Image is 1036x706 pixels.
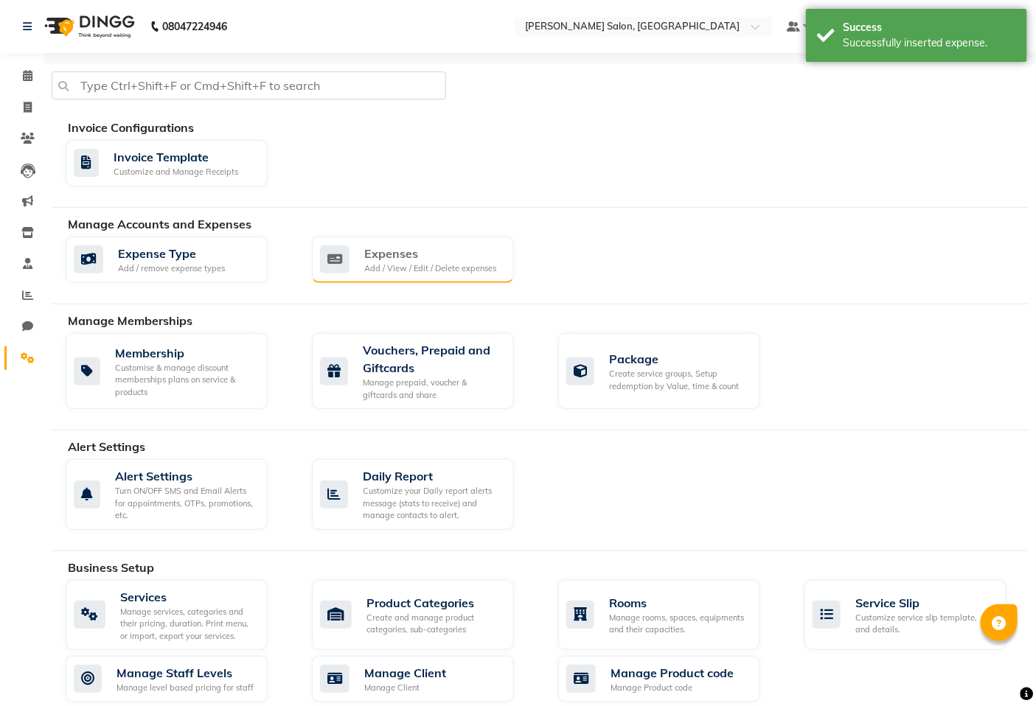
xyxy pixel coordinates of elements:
[843,35,1016,51] div: Successfully inserted expense.
[66,333,290,409] a: MembershipCustomise & manage discount memberships plans on service & products
[312,333,536,409] a: Vouchers, Prepaid and GiftcardsManage prepaid, voucher & giftcards and share
[312,656,536,702] a: Manage ClientManage Client
[114,166,238,178] div: Customize and Manage Receipts
[363,377,502,401] div: Manage prepaid, voucher & giftcards and share
[364,262,496,275] div: Add / View / Edit / Delete expenses
[366,612,502,636] div: Create and manage product categories, sub-categories
[363,485,502,522] div: Customize your Daily report alerts message (stats to receive) and manage contacts to alert.
[66,656,290,702] a: Manage Staff LevelsManage level based pricing for staff
[312,580,536,651] a: Product CategoriesCreate and manage product categories, sub-categories
[66,237,290,284] a: Expense TypeAdd / remove expense types
[52,71,446,99] input: Type Ctrl+Shift+F or Cmd+Shift+F to search
[804,580,1029,651] a: Service SlipCustomize service slip template, and details.
[609,368,748,392] div: Create service groups, Setup redemption by Value, time & count
[38,6,139,47] img: logo
[115,362,256,399] div: Customise & manage discount memberships plans on service & products
[363,341,502,377] div: Vouchers, Prepaid and Giftcards
[114,148,238,166] div: Invoice Template
[66,580,290,651] a: ServicesManage services, categories and their pricing, duration. Print menu, or import, export yo...
[611,682,734,694] div: Manage Product code
[312,459,536,530] a: Daily ReportCustomize your Daily report alerts message (stats to receive) and manage contacts to ...
[66,140,290,186] a: Invoice TemplateCustomize and Manage Receipts
[120,606,256,643] div: Manage services, categories and their pricing, duration. Print menu, or import, export your servi...
[363,467,502,485] div: Daily Report
[609,594,748,612] div: Rooms
[117,664,254,682] div: Manage Staff Levels
[364,664,446,682] div: Manage Client
[843,20,1016,35] div: Success
[312,237,536,284] a: ExpensesAdd / View / Edit / Delete expenses
[115,344,256,362] div: Membership
[364,682,446,694] div: Manage Client
[611,664,734,682] div: Manage Product code
[162,6,227,47] b: 08047224946
[558,580,782,651] a: RoomsManage rooms, spaces, equipments and their capacities.
[120,588,256,606] div: Services
[364,245,496,262] div: Expenses
[115,485,256,522] div: Turn ON/OFF SMS and Email Alerts for appointments, OTPs, promotions, etc.
[366,594,502,612] div: Product Categories
[855,612,995,636] div: Customize service slip template, and details.
[609,612,748,636] div: Manage rooms, spaces, equipments and their capacities.
[115,467,256,485] div: Alert Settings
[118,245,225,262] div: Expense Type
[558,656,782,702] a: Manage Product codeManage Product code
[609,350,748,368] div: Package
[117,682,254,694] div: Manage level based pricing for staff
[558,333,782,409] a: PackageCreate service groups, Setup redemption by Value, time & count
[855,594,995,612] div: Service Slip
[66,459,290,530] a: Alert SettingsTurn ON/OFF SMS and Email Alerts for appointments, OTPs, promotions, etc.
[118,262,225,275] div: Add / remove expense types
